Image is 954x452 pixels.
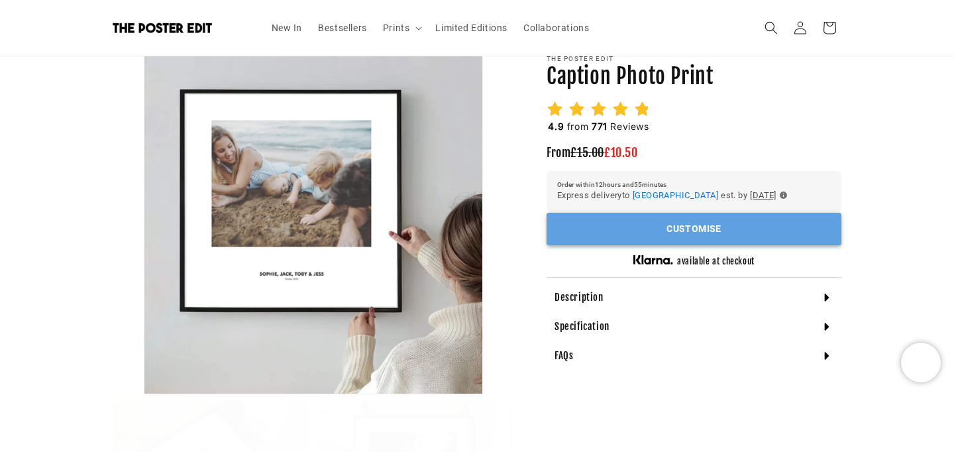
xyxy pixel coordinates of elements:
[557,182,831,188] h6: Order within 12 hours and 55 minutes
[375,14,428,42] summary: Prints
[547,120,651,133] h2: from Reviews
[548,121,564,132] span: 4.9
[555,349,573,363] h4: FAQs
[427,14,515,42] a: Limited Editions
[547,63,841,91] h1: Caption Photo Print
[264,14,311,42] a: New In
[757,13,786,42] summary: Search
[547,213,841,245] div: outlined primary button group
[555,320,609,333] h4: Specification
[435,22,507,34] span: Limited Editions
[113,23,212,33] img: The Poster Edit
[592,121,608,132] span: 771
[555,291,604,304] h4: Description
[310,14,375,42] a: Bestsellers
[677,256,755,267] h5: available at checkout
[547,213,841,245] button: Customise
[604,145,638,160] span: £10.50
[633,190,718,200] span: [GEOGRAPHIC_DATA]
[547,145,841,160] h3: From
[570,145,604,160] span: £15.00
[633,188,718,203] button: [GEOGRAPHIC_DATA]
[547,55,841,63] p: The Poster Edit
[523,22,589,34] span: Collaborations
[272,22,303,34] span: New In
[901,343,941,382] iframe: Chatra live chat
[515,14,597,42] a: Collaborations
[721,188,747,203] span: est. by
[557,188,630,203] span: Express delivery to
[318,22,367,34] span: Bestsellers
[383,22,410,34] span: Prints
[108,18,250,38] a: The Poster Edit
[750,188,776,203] span: [DATE]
